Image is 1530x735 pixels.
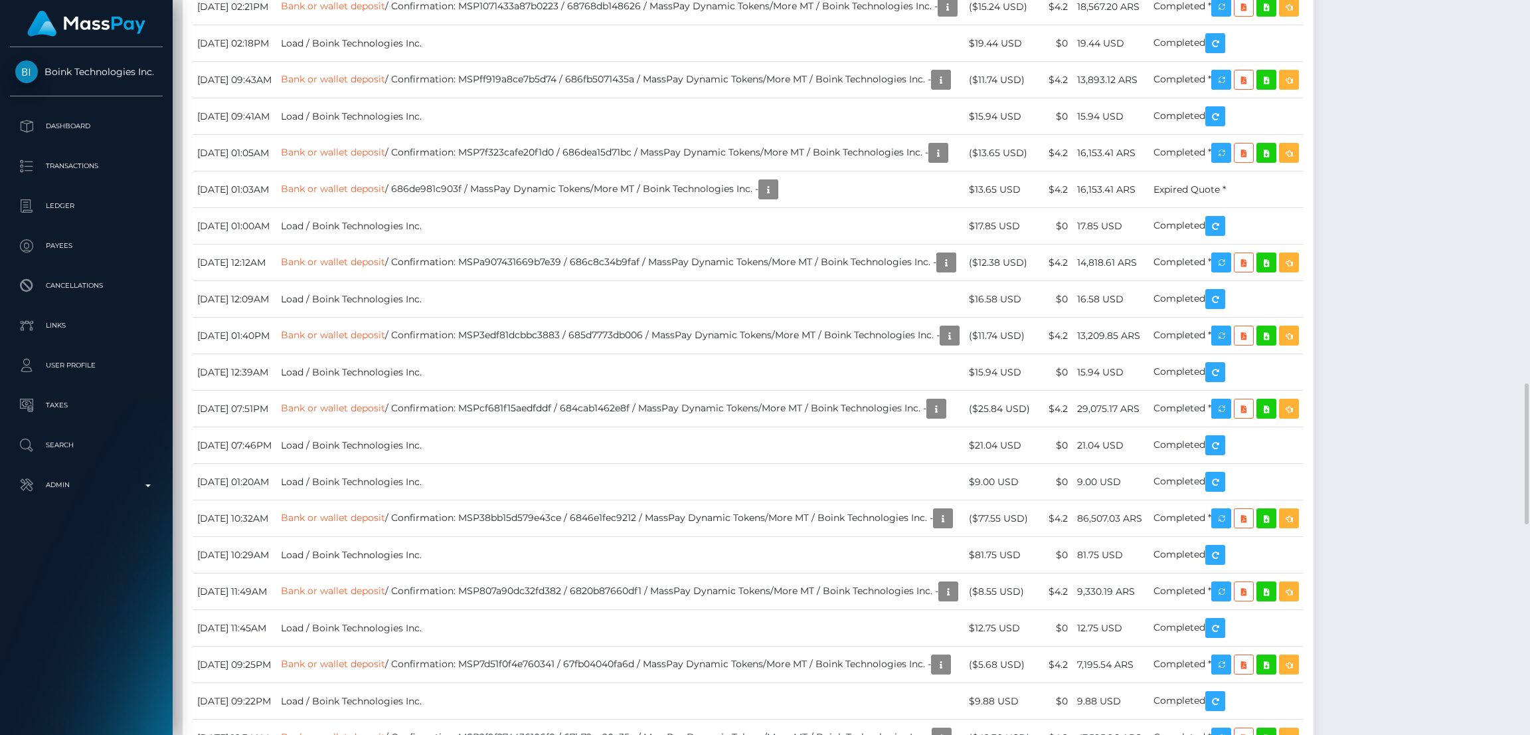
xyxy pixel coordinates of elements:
[1149,208,1304,245] td: Completed
[193,62,276,98] td: [DATE] 09:43AM
[964,245,1039,281] td: ($12.38 USD)
[1039,62,1072,98] td: $4.2
[964,208,1039,245] td: $17.85 USD
[1072,318,1149,354] td: 13,209.85 ARS
[1072,610,1149,647] td: 12.75 USD
[276,683,964,720] td: Load / Boink Technologies Inc.
[1072,574,1149,610] td: 9,330.19 ARS
[276,647,964,683] td: / Confirmation: MSP7d51f0f4e760341 / 67fb04040fa6d / MassPay Dynamic Tokens/More MT / Boink Techn...
[964,427,1039,464] td: $21.04 USD
[15,435,157,455] p: Search
[1039,647,1072,683] td: $4.2
[1149,25,1304,62] td: Completed
[193,245,276,281] td: [DATE] 12:12AM
[276,391,964,427] td: / Confirmation: MSPcf681f15aedfddf / 684cab1462e8f / MassPay Dynamic Tokens/More MT / Boink Techn...
[281,402,385,414] a: Bank or wallet deposit
[15,316,157,336] p: Links
[964,354,1039,391] td: $15.94 USD
[15,475,157,495] p: Admin
[10,389,163,422] a: Taxes
[281,329,385,341] a: Bank or wallet deposit
[1072,135,1149,171] td: 16,153.41 ARS
[193,98,276,135] td: [DATE] 09:41AM
[1072,98,1149,135] td: 15.94 USD
[281,183,385,195] a: Bank or wallet deposit
[1072,354,1149,391] td: 15.94 USD
[276,354,964,391] td: Load / Boink Technologies Inc.
[1149,171,1304,208] td: Expired Quote *
[1149,391,1304,427] td: Completed *
[1039,537,1072,574] td: $0
[15,395,157,415] p: Taxes
[276,281,964,318] td: Load / Boink Technologies Inc.
[1072,537,1149,574] td: 81.75 USD
[193,25,276,62] td: [DATE] 02:18PM
[1072,500,1149,537] td: 86,507.03 ARS
[281,585,385,597] a: Bank or wallet deposit
[964,318,1039,354] td: ($11.74 USD)
[1039,683,1072,720] td: $0
[1072,464,1149,500] td: 9.00 USD
[1072,683,1149,720] td: 9.88 USD
[281,256,385,268] a: Bank or wallet deposit
[15,356,157,375] p: User Profile
[10,229,163,262] a: Payees
[193,391,276,427] td: [DATE] 07:51PM
[1149,537,1304,574] td: Completed
[193,647,276,683] td: [DATE] 09:25PM
[1039,427,1072,464] td: $0
[1072,281,1149,318] td: 16.58 USD
[1072,62,1149,98] td: 13,893.12 ARS
[964,610,1039,647] td: $12.75 USD
[281,146,385,158] a: Bank or wallet deposit
[15,196,157,216] p: Ledger
[1039,318,1072,354] td: $4.2
[193,427,276,464] td: [DATE] 07:46PM
[10,66,163,78] span: Boink Technologies Inc.
[10,309,163,342] a: Links
[1072,171,1149,208] td: 16,153.41 ARS
[964,500,1039,537] td: ($77.55 USD)
[1039,354,1072,391] td: $0
[964,171,1039,208] td: $13.65 USD
[1149,135,1304,171] td: Completed *
[1039,25,1072,62] td: $0
[1039,98,1072,135] td: $0
[27,11,145,37] img: MassPay Logo
[1149,318,1304,354] td: Completed *
[276,610,964,647] td: Load / Boink Technologies Inc.
[15,116,157,136] p: Dashboard
[1072,208,1149,245] td: 17.85 USD
[1039,391,1072,427] td: $4.2
[10,349,163,382] a: User Profile
[193,610,276,647] td: [DATE] 11:45AM
[193,464,276,500] td: [DATE] 01:20AM
[1039,171,1072,208] td: $4.2
[193,683,276,720] td: [DATE] 09:22PM
[1039,135,1072,171] td: $4.2
[1149,281,1304,318] td: Completed
[964,647,1039,683] td: ($5.68 USD)
[1072,25,1149,62] td: 19.44 USD
[193,574,276,610] td: [DATE] 11:49AM
[193,208,276,245] td: [DATE] 01:00AM
[276,98,964,135] td: Load / Boink Technologies Inc.
[281,73,385,85] a: Bank or wallet deposit
[193,500,276,537] td: [DATE] 10:32AM
[276,427,964,464] td: Load / Boink Technologies Inc.
[964,98,1039,135] td: $15.94 USD
[15,156,157,176] p: Transactions
[276,574,964,610] td: / Confirmation: MSP807a90dc32fd382 / 6820b87660df1 / MassPay Dynamic Tokens/More MT / Boink Techn...
[276,171,964,208] td: / 686de981c903f / MassPay Dynamic Tokens/More MT / Boink Technologies Inc. -
[15,236,157,256] p: Payees
[193,354,276,391] td: [DATE] 12:39AM
[1039,464,1072,500] td: $0
[10,110,163,143] a: Dashboard
[10,269,163,302] a: Cancellations
[964,391,1039,427] td: ($25.84 USD)
[964,281,1039,318] td: $16.58 USD
[1149,245,1304,281] td: Completed *
[964,464,1039,500] td: $9.00 USD
[15,276,157,296] p: Cancellations
[1072,647,1149,683] td: 7,195.54 ARS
